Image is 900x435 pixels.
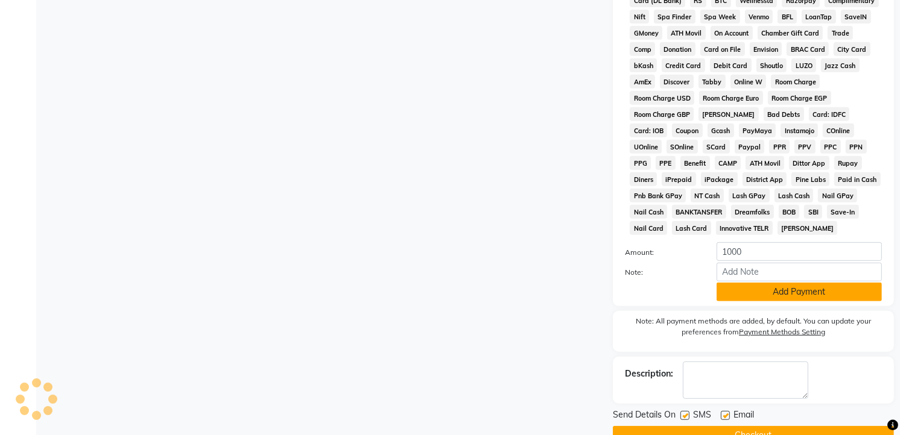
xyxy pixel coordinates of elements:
span: Benefit [680,156,710,170]
span: Card: IDFC [809,107,850,121]
span: PPE [656,156,676,170]
span: Donation [660,42,696,56]
span: COnline [823,124,854,137]
span: PPG [630,156,651,170]
label: Payment Methods Setting [739,327,825,337]
span: Save-In [827,205,859,219]
span: Nift [630,10,649,23]
label: Note: [616,267,708,278]
span: Rupay [834,156,862,170]
span: Lash Card [672,221,711,235]
label: Amount: [616,247,708,258]
span: SBI [804,205,822,219]
span: iPrepaid [662,172,696,186]
span: Send Details On [613,408,676,424]
span: PPN [846,140,867,154]
span: Debit Card [710,58,752,72]
span: Gcash [708,124,734,137]
span: ATH Movil [746,156,784,170]
span: Shoutlo [756,58,787,72]
span: Venmo [745,10,773,23]
span: Tabby [699,75,726,89]
span: Chamber Gift Card [758,26,823,40]
span: Lash Cash [775,189,814,202]
span: Bad Debts [764,107,804,121]
span: UOnline [630,140,662,154]
span: CAMP [715,156,741,170]
span: LoanTap [802,10,836,23]
span: Nail GPay [818,189,857,202]
span: Email [734,408,754,424]
span: Paid in Cash [834,172,881,186]
span: PPC [820,140,841,154]
span: PPR [769,140,790,154]
span: On Account [711,26,753,40]
input: Add Note [717,263,882,281]
span: Card on File [700,42,745,56]
span: AmEx [630,75,655,89]
span: Lash GPay [729,189,770,202]
label: Note: All payment methods are added, by default. You can update your preferences from [625,316,882,342]
span: NT Cash [691,189,724,202]
span: Spa Week [700,10,740,23]
span: District App [743,172,787,186]
span: Room Charge EGP [768,91,831,105]
span: BANKTANSFER [672,205,726,219]
span: Pnb Bank GPay [630,189,686,202]
span: PayMaya [739,124,776,137]
span: Dreamfolks [731,205,774,219]
span: Pine Labs [791,172,829,186]
span: SCard [703,140,730,154]
span: Credit Card [662,58,705,72]
span: Jazz Cash [821,58,860,72]
span: bKash [630,58,657,72]
span: Room Charge GBP [630,107,694,121]
span: GMoney [630,26,662,40]
span: Comp [630,42,655,56]
span: Nail Cash [630,205,667,219]
span: Dittor App [789,156,829,170]
span: Instamojo [781,124,818,137]
span: Coupon [672,124,703,137]
span: Paypal [735,140,765,154]
span: Room Charge Euro [699,91,763,105]
span: SMS [693,408,711,424]
span: Diners [630,172,657,186]
span: ATH Movil [667,26,706,40]
span: Spa Finder [654,10,696,23]
span: Envision [750,42,782,56]
span: Nail Card [630,221,667,235]
span: BRAC Card [787,42,829,56]
span: Room Charge [771,75,820,89]
button: Add Payment [717,283,882,301]
span: City Card [834,42,870,56]
span: BOB [779,205,800,219]
input: Amount [717,242,882,261]
div: Description: [625,368,673,380]
span: [PERSON_NAME] [778,221,838,235]
span: SOnline [667,140,698,154]
span: Discover [660,75,694,89]
span: LUZO [791,58,816,72]
span: PPV [794,140,816,154]
span: Online W [730,75,767,89]
span: BFL [778,10,797,23]
span: Room Charge USD [630,91,694,105]
span: Card: IOB [630,124,667,137]
span: [PERSON_NAME] [699,107,759,121]
span: Innovative TELR [716,221,773,235]
span: Trade [828,26,853,40]
span: iPackage [701,172,738,186]
span: SaveIN [841,10,871,23]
